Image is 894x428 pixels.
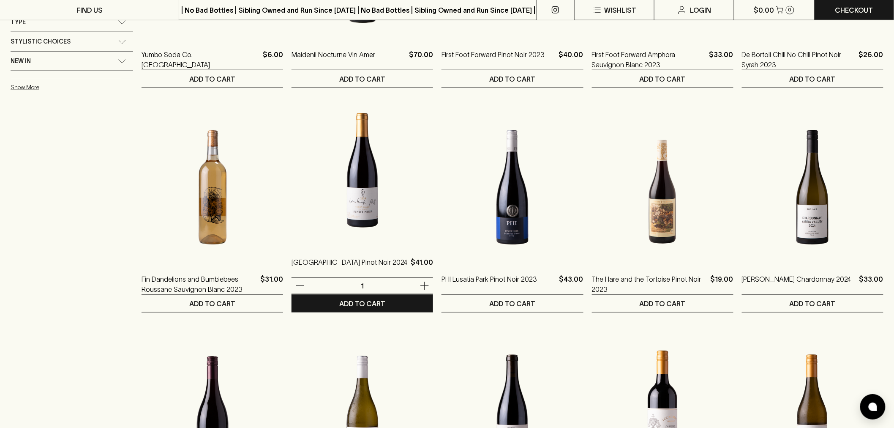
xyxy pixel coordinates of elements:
[559,49,583,70] p: $40.00
[409,49,433,70] p: $70.00
[292,96,433,244] img: Gembrook Hill Village Pinot Noir 2024
[339,74,385,84] p: ADD TO CART
[189,74,235,84] p: ADD TO CART
[835,5,873,15] p: Checkout
[869,403,877,411] img: bubble-icon
[142,113,283,261] img: Fin Dandelions and Bumblebees Roussane Sauvignon Blanc 2023
[711,274,733,294] p: $19.00
[76,5,103,15] p: FIND US
[442,295,583,312] button: ADD TO CART
[709,49,733,70] p: $33.00
[189,299,235,309] p: ADD TO CART
[11,36,71,47] span: Stylistic Choices
[292,70,433,88] button: ADD TO CART
[640,299,686,309] p: ADD TO CART
[263,49,283,70] p: $6.00
[742,274,851,294] a: [PERSON_NAME] Chardonnay 2024
[339,299,385,309] p: ADD TO CART
[292,295,433,312] button: ADD TO CART
[11,32,133,51] div: Stylistic Choices
[592,274,707,294] a: The Hare and the Tortoise Pinot Noir 2023
[260,274,283,294] p: $31.00
[142,274,257,294] a: Fin Dandelions and Bumblebees Roussane Sauvignon Blanc 2023
[604,5,636,15] p: Wishlist
[592,113,733,261] img: The Hare and the Tortoise Pinot Noir 2023
[790,74,836,84] p: ADD TO CART
[742,295,883,312] button: ADD TO CART
[11,79,121,96] button: Show More
[592,295,733,312] button: ADD TO CART
[559,274,583,294] p: $43.00
[592,70,733,88] button: ADD TO CART
[11,52,133,71] div: New In
[742,113,883,261] img: Rob Hall Chardonnay 2024
[292,49,375,70] a: Maidenii Nocturne Vin Amer
[411,257,433,277] p: $41.00
[859,49,883,70] p: $26.00
[489,74,535,84] p: ADD TO CART
[489,299,535,309] p: ADD TO CART
[754,5,774,15] p: $0.00
[292,257,407,277] a: [GEOGRAPHIC_DATA] Pinot Noir 2024
[142,49,259,70] a: Yumbo Soda Co. [GEOGRAPHIC_DATA]
[442,70,583,88] button: ADD TO CART
[352,281,373,291] p: 1
[142,70,283,88] button: ADD TO CART
[790,299,836,309] p: ADD TO CART
[11,17,26,27] span: Type
[742,70,883,88] button: ADD TO CART
[742,49,856,70] a: De Bortoli Chill No Chill Pinot Noir Syrah 2023
[788,8,792,12] p: 0
[142,295,283,312] button: ADD TO CART
[442,49,545,70] a: First Foot Forward Pinot Noir 2023
[442,113,583,261] img: PHI Lusatia Park Pinot Noir 2023
[859,274,883,294] p: $33.00
[690,5,711,15] p: Login
[592,49,706,70] a: First Foot Forward Amphora Sauvignon Blanc 2023
[442,274,537,294] a: PHI Lusatia Park Pinot Noir 2023
[640,74,686,84] p: ADD TO CART
[11,56,31,66] span: New In
[11,13,133,32] div: Type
